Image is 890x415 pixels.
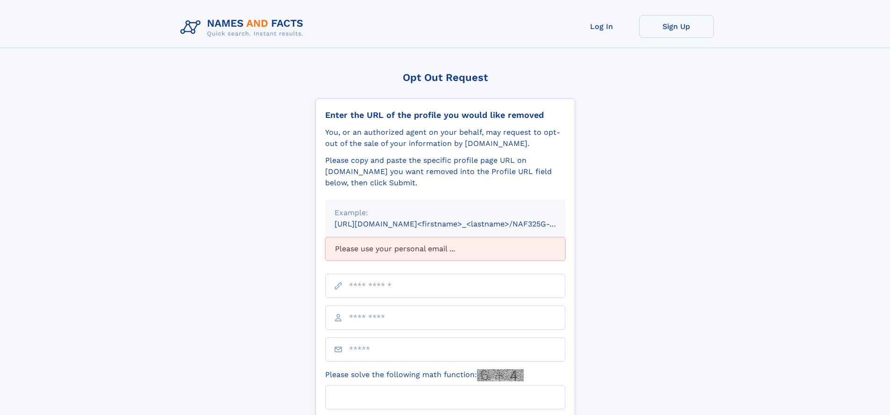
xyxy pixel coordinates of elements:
label: Please solve the following math function: [325,369,524,381]
div: Please copy and paste the specific profile page URL on [DOMAIN_NAME] you want removed into the Pr... [325,155,565,189]
small: [URL][DOMAIN_NAME]<firstname>_<lastname>/NAF325G-xxxxxxxx [335,219,583,228]
div: You, or an authorized agent on your behalf, may request to opt-out of the sale of your informatio... [325,127,565,149]
a: Log In [564,15,639,38]
div: Example: [335,207,556,218]
img: Logo Names and Facts [177,15,311,40]
a: Sign Up [639,15,714,38]
div: Enter the URL of the profile you would like removed [325,110,565,120]
div: Please use your personal email ... [325,237,565,261]
div: Opt Out Request [315,72,575,83]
